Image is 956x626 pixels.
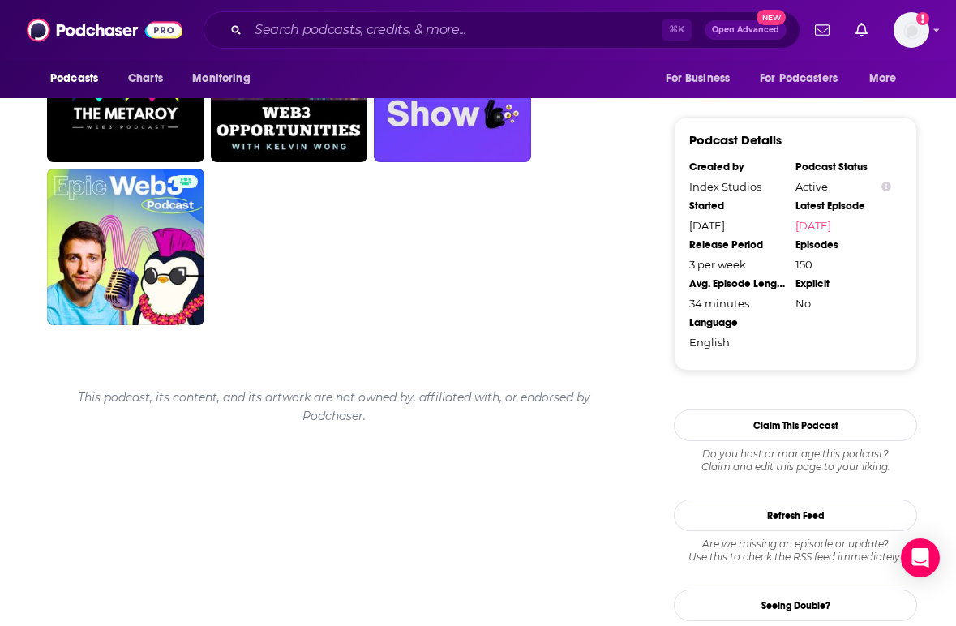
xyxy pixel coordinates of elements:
div: Explicit [795,277,891,290]
a: Show notifications dropdown [808,16,836,44]
span: Do you host or manage this podcast? [674,448,917,461]
span: Open Advanced [712,26,779,34]
span: Logged in as HughE [894,12,929,48]
div: Claim and edit this page to your liking. [674,448,917,474]
div: This podcast, its content, and its artwork are not owned by, affiliated with, or endorsed by Podc... [39,377,630,436]
button: open menu [181,63,271,94]
a: Charts [118,63,173,94]
div: 150 [795,258,891,271]
div: Latest Episode [795,199,891,212]
span: ⌘ K [662,19,692,41]
button: Show Info [881,181,891,193]
h3: Podcast Details [689,132,782,148]
div: 34 minutes [689,297,785,310]
div: Podcast Status [795,161,891,174]
div: No [795,297,891,310]
div: Created by [689,161,785,174]
a: Show notifications dropdown [849,16,874,44]
div: Active [795,180,891,193]
button: open menu [39,63,119,94]
div: Started [689,199,785,212]
div: Release Period [689,238,785,251]
button: open menu [858,63,917,94]
div: Open Intercom Messenger [901,538,940,577]
div: [DATE] [689,219,785,232]
div: Language [689,316,785,329]
button: Show profile menu [894,12,929,48]
img: Podchaser - Follow, Share and Rate Podcasts [27,15,182,45]
button: Claim This Podcast [674,409,917,441]
div: English [689,336,785,349]
div: Index Studios [689,180,785,193]
span: Podcasts [50,67,98,90]
div: Avg. Episode Length [689,277,785,290]
button: open menu [749,63,861,94]
a: [DATE] [795,219,891,232]
input: Search podcasts, credits, & more... [248,17,662,43]
span: For Podcasters [760,67,838,90]
div: Are we missing an episode or update? Use this to check the RSS feed immediately. [674,538,917,564]
img: User Profile [894,12,929,48]
a: Seeing Double? [674,590,917,621]
button: open menu [654,63,750,94]
svg: Add a profile image [916,12,929,25]
div: 3 per week [689,258,785,271]
div: Search podcasts, credits, & more... [204,11,800,49]
span: New [757,10,786,25]
span: Monitoring [192,67,250,90]
button: Open AdvancedNew [705,20,787,40]
span: Charts [128,67,163,90]
div: Episodes [795,238,891,251]
span: For Business [666,67,730,90]
span: More [869,67,897,90]
button: Refresh Feed [674,500,917,531]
